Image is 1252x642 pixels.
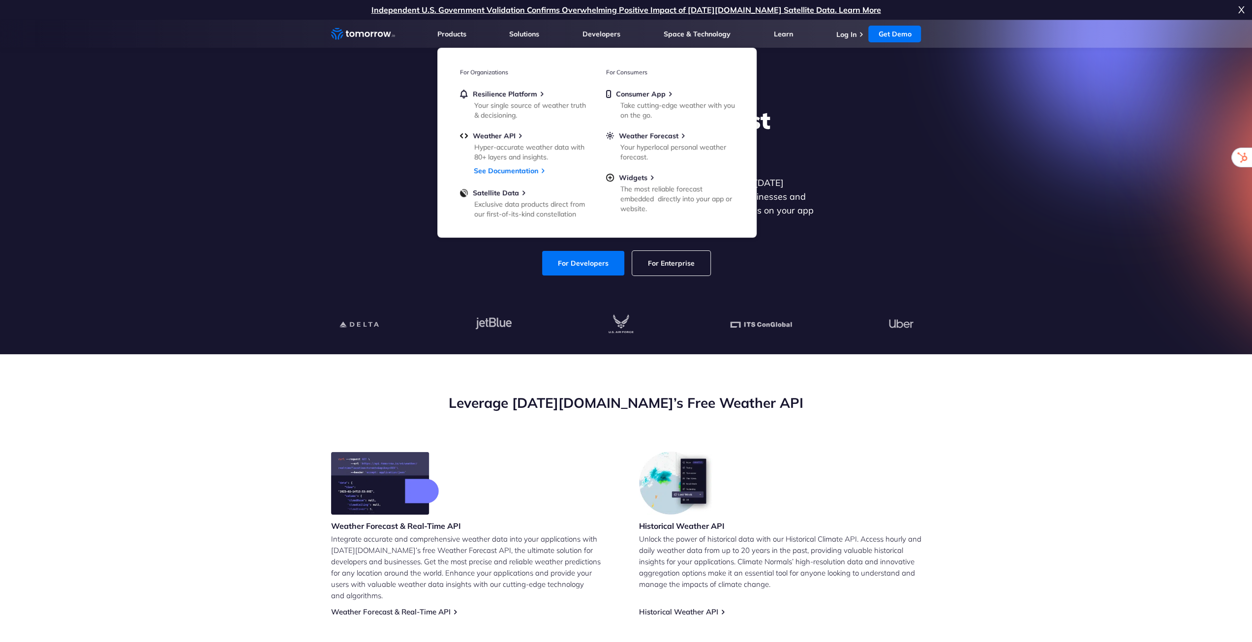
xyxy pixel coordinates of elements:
[606,90,734,118] a: Consumer AppTake cutting-edge weather with you on the go.
[639,607,718,616] a: Historical Weather API
[606,173,734,212] a: WidgetsThe most reliable forecast embedded directly into your app or website.
[371,5,881,15] a: Independent U.S. Government Validation Confirms Overwhelming Positive Impact of [DATE][DOMAIN_NAM...
[606,68,734,76] h3: For Consumers
[460,90,588,118] a: Resilience PlatformYour single source of weather truth & decisioning.
[836,30,856,39] a: Log In
[620,184,735,214] div: The most reliable forecast embedded directly into your app or website.
[437,30,466,38] a: Products
[868,26,921,42] a: Get Demo
[606,173,614,182] img: plus-circle.svg
[620,142,735,162] div: Your hyperlocal personal weather forecast.
[619,131,678,140] span: Weather Forecast
[436,105,816,164] h1: Explore the World’s Best Weather API
[639,533,921,590] p: Unlock the power of historical data with our Historical Climate API. Access hourly and daily weat...
[620,100,735,120] div: Take cutting-edge weather with you on the go.
[582,30,620,38] a: Developers
[606,131,614,140] img: sun.svg
[473,90,537,98] span: Resilience Platform
[331,533,613,601] p: Integrate accurate and comprehensive weather data into your applications with [DATE][DOMAIN_NAME]...
[331,520,461,531] h3: Weather Forecast & Real-Time API
[509,30,539,38] a: Solutions
[460,131,588,160] a: Weather APIHyper-accurate weather data with 80+ layers and insights.
[331,394,921,412] h2: Leverage [DATE][DOMAIN_NAME]’s Free Weather API
[474,100,589,120] div: Your single source of weather truth & decisioning.
[460,188,468,197] img: satellite-data-menu.png
[632,251,710,275] a: For Enterprise
[331,607,451,616] a: Weather Forecast & Real-Time API
[473,188,519,197] span: Satellite Data
[474,199,589,219] div: Exclusive data products direct from our first-of-its-kind constellation
[436,176,816,231] p: Get reliable and precise weather data through our free API. Count on [DATE][DOMAIN_NAME] for quic...
[474,142,589,162] div: Hyper-accurate weather data with 80+ layers and insights.
[473,131,516,140] span: Weather API
[619,173,647,182] span: Widgets
[474,166,538,175] a: See Documentation
[606,90,611,98] img: mobile.svg
[606,131,734,160] a: Weather ForecastYour hyperlocal personal weather forecast.
[664,30,731,38] a: Space & Technology
[331,27,395,41] a: Home link
[639,520,725,531] h3: Historical Weather API
[460,68,588,76] h3: For Organizations
[542,251,624,275] a: For Developers
[460,188,588,217] a: Satellite DataExclusive data products direct from our first-of-its-kind constellation
[460,131,468,140] img: api.svg
[460,90,468,98] img: bell.svg
[774,30,793,38] a: Learn
[616,90,666,98] span: Consumer App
